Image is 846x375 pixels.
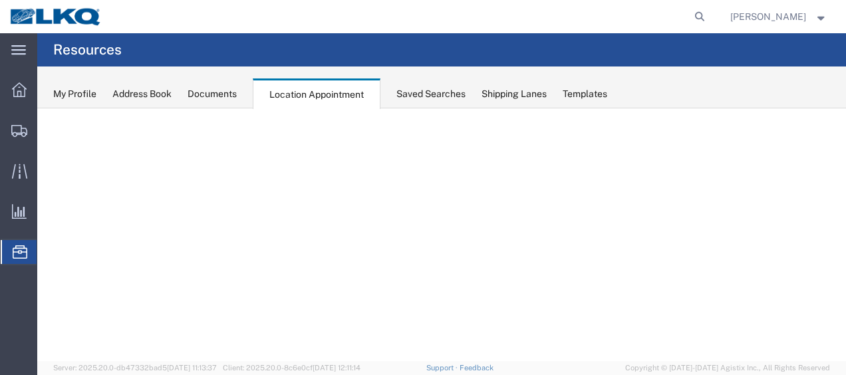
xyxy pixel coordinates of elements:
img: logo [9,7,102,27]
span: [DATE] 11:13:37 [167,364,217,372]
button: [PERSON_NAME] [730,9,828,25]
div: Address Book [112,87,172,101]
a: Feedback [460,364,493,372]
span: Copyright © [DATE]-[DATE] Agistix Inc., All Rights Reserved [625,362,830,374]
div: Shipping Lanes [482,87,547,101]
span: Server: 2025.20.0-db47332bad5 [53,364,217,372]
div: Location Appointment [253,78,380,109]
span: Jason Voyles [730,9,806,24]
h4: Resources [53,33,122,66]
span: [DATE] 12:11:14 [313,364,360,372]
a: Support [426,364,460,372]
div: Templates [563,87,607,101]
div: My Profile [53,87,96,101]
div: Documents [188,87,237,101]
span: Client: 2025.20.0-8c6e0cf [223,364,360,372]
div: Saved Searches [396,87,466,101]
iframe: FS Legacy Container [37,108,846,361]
